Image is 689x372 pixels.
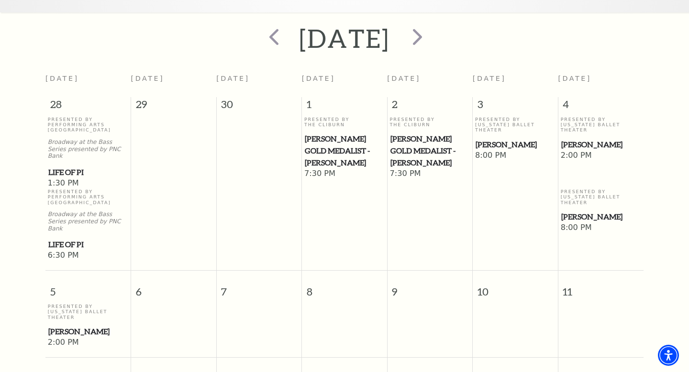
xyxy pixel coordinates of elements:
[390,117,470,128] p: Presented By The Cliburn
[558,97,644,116] span: 4
[561,139,642,151] a: Peter Pan
[45,97,131,116] span: 28
[475,117,556,133] p: Presented By [US_STATE] Ballet Theater
[390,133,470,168] a: Cliburn Gold Medalist - Aristo Sham
[475,139,556,151] a: Peter Pan
[561,139,641,151] span: [PERSON_NAME]
[45,75,79,82] span: [DATE]
[388,97,473,116] span: 2
[48,326,129,338] a: Peter Pan
[255,22,290,55] button: prev
[561,223,642,233] span: 8:00 PM
[473,271,558,304] span: 10
[131,271,216,304] span: 6
[561,151,642,161] span: 2:00 PM
[48,139,129,160] p: Broadway at the Bass Series presented by PNC Bank
[48,166,128,178] span: Life of Pi
[399,22,434,55] button: next
[561,117,642,133] p: Presented By [US_STATE] Ballet Theater
[476,139,555,151] span: [PERSON_NAME]
[304,169,385,179] span: 7:30 PM
[304,117,385,128] p: Presented By The Cliburn
[48,251,129,261] span: 6:30 PM
[388,271,473,304] span: 9
[131,97,216,116] span: 29
[302,75,335,82] span: [DATE]
[48,211,129,232] p: Broadway at the Bass Series presented by PNC Bank
[304,133,385,168] a: Cliburn Gold Medalist - Aristo Sham
[216,75,250,82] span: [DATE]
[473,97,558,116] span: 3
[299,23,389,54] h2: [DATE]
[48,338,129,348] span: 2:00 PM
[561,211,641,223] span: [PERSON_NAME]
[131,75,165,82] span: [DATE]
[390,133,470,168] span: [PERSON_NAME] Gold Medalist - [PERSON_NAME]
[658,345,679,366] div: Accessibility Menu
[48,239,129,251] a: Life of Pi
[302,97,387,116] span: 1
[48,304,129,320] p: Presented By [US_STATE] Ballet Theater
[390,169,470,179] span: 7:30 PM
[48,189,129,205] p: Presented By Performing Arts [GEOGRAPHIC_DATA]
[473,75,506,82] span: [DATE]
[305,133,384,168] span: [PERSON_NAME] Gold Medalist - [PERSON_NAME]
[561,189,642,205] p: Presented By [US_STATE] Ballet Theater
[48,239,128,251] span: Life of Pi
[475,151,556,161] span: 8:00 PM
[48,117,129,133] p: Presented By Performing Arts [GEOGRAPHIC_DATA]
[45,271,131,304] span: 5
[561,211,642,223] a: Peter Pan
[217,97,302,116] span: 30
[558,75,591,82] span: [DATE]
[48,326,128,338] span: [PERSON_NAME]
[302,271,387,304] span: 8
[387,75,421,82] span: [DATE]
[48,166,129,178] a: Life of Pi
[217,271,302,304] span: 7
[558,271,644,304] span: 11
[48,178,129,189] span: 1:30 PM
